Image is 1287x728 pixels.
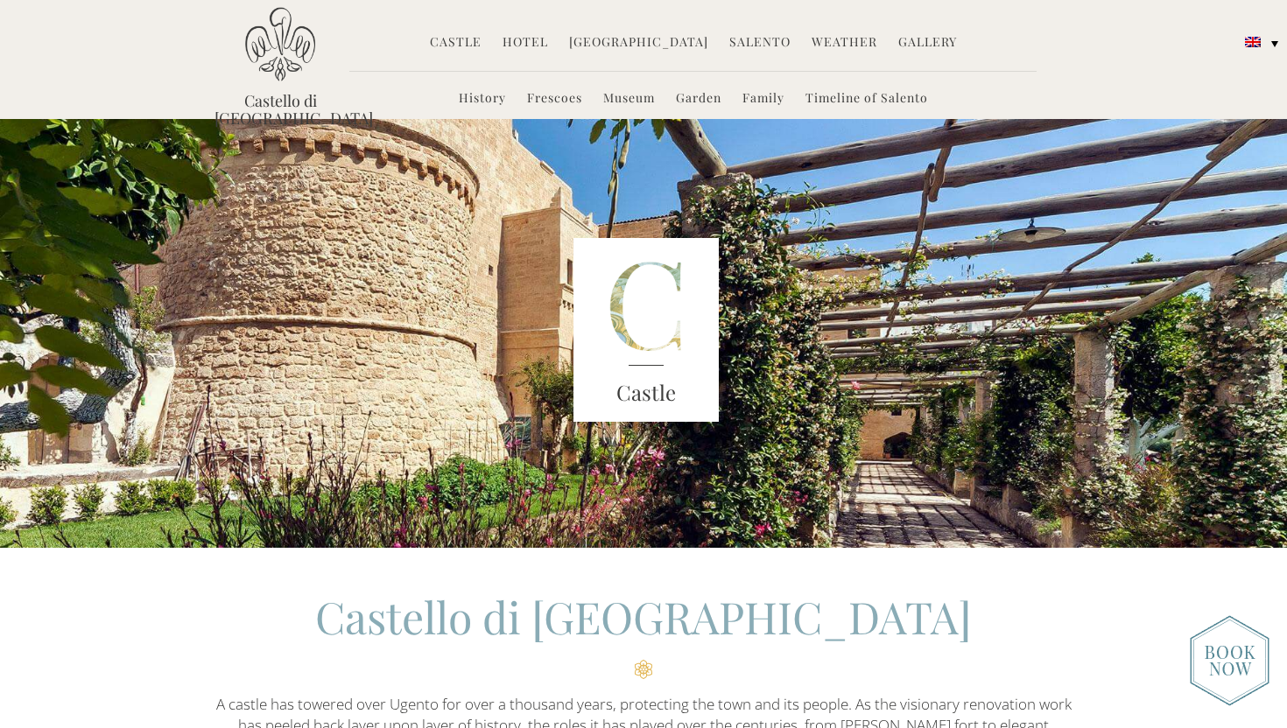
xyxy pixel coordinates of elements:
a: Family [742,89,784,109]
a: Timeline of Salento [805,89,928,109]
a: History [459,89,506,109]
a: Gallery [898,33,957,53]
h2: Castello di [GEOGRAPHIC_DATA] [214,587,1072,679]
a: [GEOGRAPHIC_DATA] [569,33,708,53]
a: Museum [603,89,655,109]
img: castle-letter.png [573,238,719,422]
a: Castle [430,33,482,53]
img: Castello di Ugento [245,7,315,81]
a: Weather [812,33,877,53]
img: English [1245,37,1261,47]
a: Castello di [GEOGRAPHIC_DATA] [214,92,346,127]
a: Garden [676,89,721,109]
a: Salento [729,33,791,53]
h3: Castle [573,377,719,409]
a: Frescoes [527,89,582,109]
img: new-booknow.png [1190,615,1269,706]
a: Hotel [503,33,548,53]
